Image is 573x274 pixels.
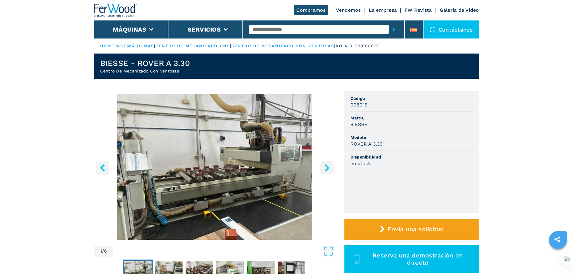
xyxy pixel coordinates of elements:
[96,161,109,174] button: left-button
[320,161,334,174] button: right-button
[336,43,362,49] p: ro a 3.30 |
[424,20,479,38] div: Contáctanos
[127,44,128,48] span: |
[334,44,335,48] span: |
[94,4,137,17] img: Ferwood
[547,247,568,269] iframe: Chat
[336,7,361,13] a: Vendemos
[369,7,397,13] a: La empresa
[440,7,479,13] a: Galeria de Video
[405,7,432,13] a: FW Revista
[389,23,398,36] button: submit-button
[100,58,190,68] h1: BIESSE - ROVER A 3.30
[294,5,328,15] a: Compramos
[100,249,102,254] span: 1
[230,44,231,48] span: |
[94,94,335,240] img: Centro De Mecanizado Con Ventosas BIESSE ROVER A 3.30
[350,134,473,140] span: Modelo
[128,44,154,48] a: máquinas
[350,121,368,128] h3: BIESSE
[344,219,479,240] button: Envía una solicitud
[154,44,155,48] span: |
[100,68,190,74] h2: Centro De Mecanizado Con Ventosas
[115,246,334,257] button: Open Fullscreen
[350,101,368,108] h3: 008015
[113,26,146,33] button: Máquinas
[350,160,371,167] h3: en stock
[94,94,335,240] div: Go to Slide 1
[156,44,230,48] a: centro de mecanizado cnc
[387,226,444,233] span: Envía una solicitud
[430,26,436,32] img: Contáctanos
[350,140,383,147] h3: ROVER A 3.30
[231,44,334,48] a: centro de mecanizado con ventosas
[188,26,221,33] button: Servicios
[350,115,473,121] span: Marca
[344,245,479,273] button: Reserva una demostración en directo
[100,44,127,48] a: HOMEPAGE
[362,43,380,49] p: 008015
[350,95,473,101] span: Código
[104,249,107,254] span: 6
[363,252,472,266] span: Reserva una demostración en directo
[102,249,104,254] span: /
[550,232,565,247] a: sharethis
[350,154,473,160] span: Disponibilidad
